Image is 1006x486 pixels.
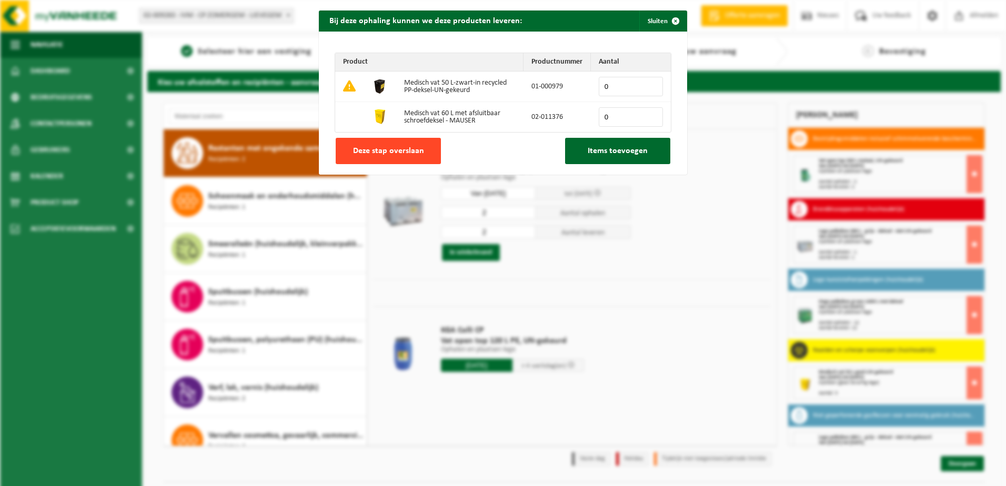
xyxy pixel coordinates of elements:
button: Deze stap overslaan [336,138,441,164]
button: Items toevoegen [565,138,670,164]
h2: Bij deze ophaling kunnen we deze producten leveren: [319,11,532,31]
th: Product [335,53,524,72]
img: 02-011376 [371,108,388,125]
img: 01-000979 [371,77,388,94]
span: Items toevoegen [588,147,648,155]
th: Aantal [591,53,671,72]
th: Productnummer [524,53,591,72]
td: Medisch vat 60 L met afsluitbaar schroefdeksel - MAUSER [396,102,524,132]
button: Sluiten [639,11,686,32]
span: Deze stap overslaan [353,147,424,155]
td: 01-000979 [524,72,591,102]
td: Medisch vat 50 L-zwart-in recycled PP-deksel-UN-gekeurd [396,72,524,102]
td: 02-011376 [524,102,591,132]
